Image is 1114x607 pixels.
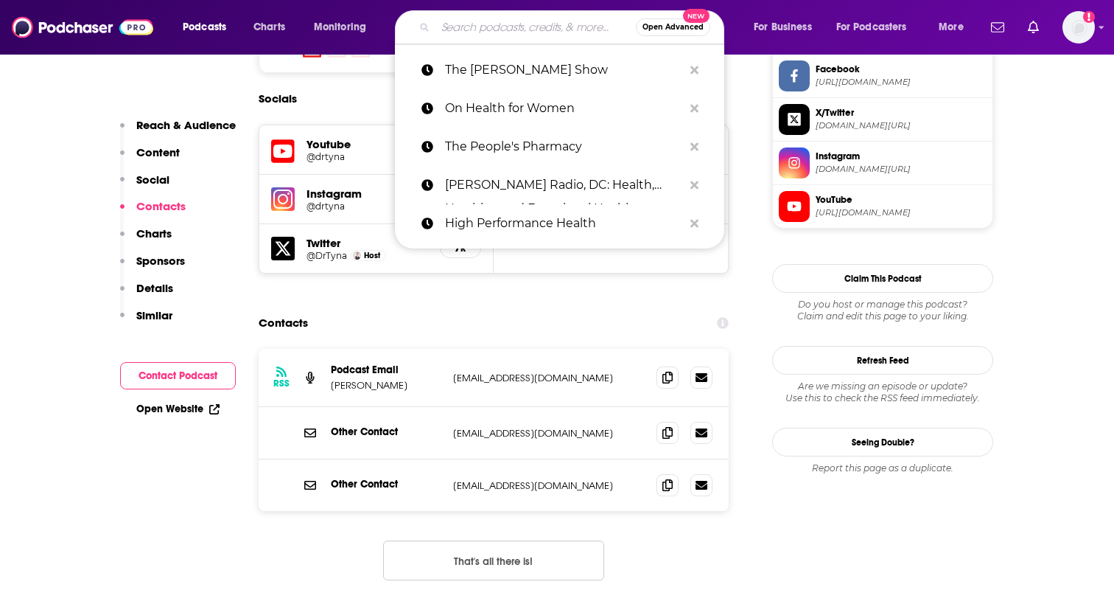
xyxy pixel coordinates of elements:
[636,18,710,36] button: Open AdvancedNew
[445,51,683,89] p: The Dr. Tyna Show
[120,118,236,145] button: Reach & Audience
[120,362,236,389] button: Contact Podcast
[816,77,987,88] span: https://www.facebook.com/DrTynaMoore
[445,166,683,204] p: Dr. Ruscio Radio, DC: Health, Nutrition and Functional Healthcare
[120,226,172,254] button: Charts
[772,462,993,474] div: Report this page as a duplicate.
[306,151,428,162] a: @drtyna
[244,15,294,39] a: Charts
[754,17,812,38] span: For Business
[136,118,236,132] p: Reach & Audience
[779,148,987,178] a: Instagram[DOMAIN_NAME][URL]
[136,254,185,268] p: Sponsors
[120,199,186,226] button: Contacts
[259,309,308,337] h2: Contacts
[271,187,295,211] img: iconImage
[364,251,380,260] span: Host
[136,199,186,213] p: Contacts
[827,15,928,39] button: open menu
[939,17,964,38] span: More
[120,308,172,336] button: Similar
[772,428,993,457] a: Seeing Double?
[453,372,645,384] p: [EMAIL_ADDRESS][DOMAIN_NAME]
[12,13,153,41] img: Podchaser - Follow, Share and Rate Podcasts
[306,250,347,261] a: @DrTyna
[383,541,604,580] button: Nothing here.
[136,173,169,187] p: Social
[183,17,226,38] span: Podcasts
[772,299,993,311] span: Do you host or manage this podcast?
[1022,15,1045,40] a: Show notifications dropdown
[314,17,366,38] span: Monitoring
[816,120,987,131] span: twitter.com/DrTyna
[306,236,428,250] h5: Twitter
[353,252,361,260] img: Dr. Tyna Moore
[779,60,987,91] a: Facebook[URL][DOMAIN_NAME]
[445,128,683,166] p: The People's Pharmacy
[306,137,428,151] h5: Youtube
[453,479,645,492] p: [EMAIL_ADDRESS][DOMAIN_NAME]
[253,17,285,38] span: Charts
[816,63,987,76] span: Facebook
[836,17,907,38] span: For Podcasters
[331,478,441,490] p: Other Contact
[445,89,683,128] p: On Health for Women
[331,426,441,438] p: Other Contact
[273,378,290,389] h3: RSS
[435,15,636,39] input: Search podcasts, credits, & more...
[395,51,724,89] a: The [PERSON_NAME] Show
[683,9,710,23] span: New
[985,15,1010,40] a: Show notifications dropdown
[453,427,645,440] p: [EMAIL_ADDRESS][DOMAIN_NAME]
[136,145,180,159] p: Content
[1062,11,1095,44] button: Show profile menu
[172,15,245,39] button: open menu
[816,150,987,163] span: Instagram
[136,281,173,295] p: Details
[304,15,385,39] button: open menu
[772,346,993,375] button: Refresh Feed
[331,364,441,376] p: Podcast Email
[395,89,724,128] a: On Health for Women
[772,381,993,404] div: Are we missing an episode or update? Use this to check the RSS feed immediately.
[306,201,428,212] a: @drtyna
[816,106,987,119] span: X/Twitter
[136,403,220,415] a: Open Website
[120,145,180,173] button: Content
[120,281,173,308] button: Details
[642,24,704,31] span: Open Advanced
[306,187,428,201] h5: Instagram
[743,15,830,39] button: open menu
[120,173,169,200] button: Social
[816,207,987,218] span: https://www.youtube.com/@drtyna
[445,204,683,243] p: High Performance Health
[136,308,172,322] p: Similar
[779,104,987,135] a: X/Twitter[DOMAIN_NAME][URL]
[120,254,185,281] button: Sponsors
[1062,11,1095,44] span: Logged in as rgertner
[816,193,987,207] span: YouTube
[772,264,993,293] button: Claim This Podcast
[395,204,724,243] a: High Performance Health
[772,299,993,322] div: Claim and edit this page to your liking.
[816,164,987,175] span: instagram.com/drtyna
[331,379,441,392] p: [PERSON_NAME]
[259,85,297,113] h2: Socials
[1062,11,1095,44] img: User Profile
[928,15,982,39] button: open menu
[395,166,724,204] a: [PERSON_NAME] Radio, DC: Health, Nutrition and Functional Healthcare
[409,10,738,44] div: Search podcasts, credits, & more...
[779,191,987,222] a: YouTube[URL][DOMAIN_NAME]
[395,128,724,166] a: The People's Pharmacy
[136,226,172,240] p: Charts
[1083,11,1095,23] svg: Add a profile image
